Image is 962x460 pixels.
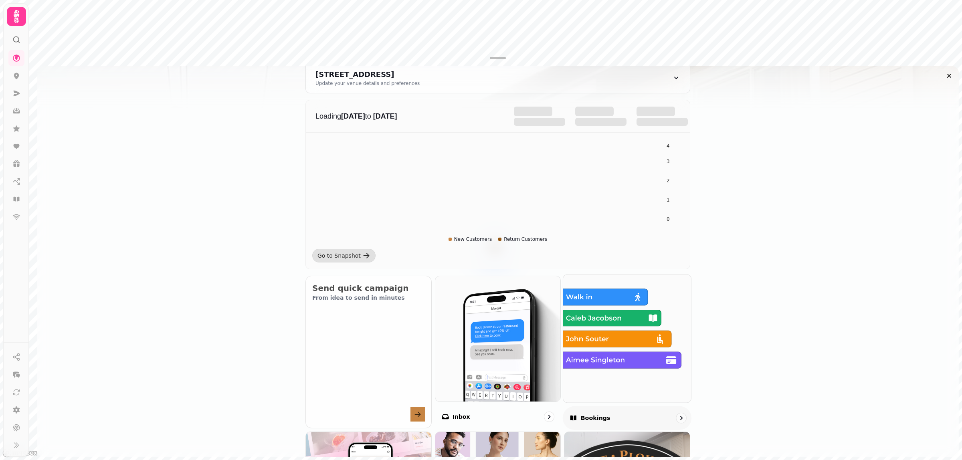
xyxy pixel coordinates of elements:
[312,249,376,262] a: Go to Snapshot
[373,112,397,120] strong: [DATE]
[677,414,685,422] svg: go to
[943,69,956,82] button: Close drawer
[317,252,361,260] div: Go to Snapshot
[498,236,547,242] div: Return Customers
[581,414,610,422] p: Bookings
[315,111,498,122] p: Loading to
[563,274,691,430] a: BookingsBookings
[449,236,492,242] div: New Customers
[667,197,670,203] tspan: 1
[453,413,470,421] p: Inbox
[667,159,670,164] tspan: 3
[667,143,670,149] tspan: 4
[557,268,697,409] img: Bookings
[312,282,425,294] h2: Send quick campaign
[315,69,420,80] div: [STREET_ADDRESS]
[341,112,365,120] strong: [DATE]
[667,178,670,184] tspan: 2
[667,216,670,222] tspan: 0
[545,413,553,421] svg: go to
[312,294,425,302] p: From idea to send in minutes
[435,276,561,401] img: Inbox
[315,80,420,87] div: Update your venue details and preferences
[435,276,561,428] a: InboxInbox
[305,276,432,428] button: Send quick campaignFrom idea to send in minutes
[2,448,38,458] a: Mapbox logo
